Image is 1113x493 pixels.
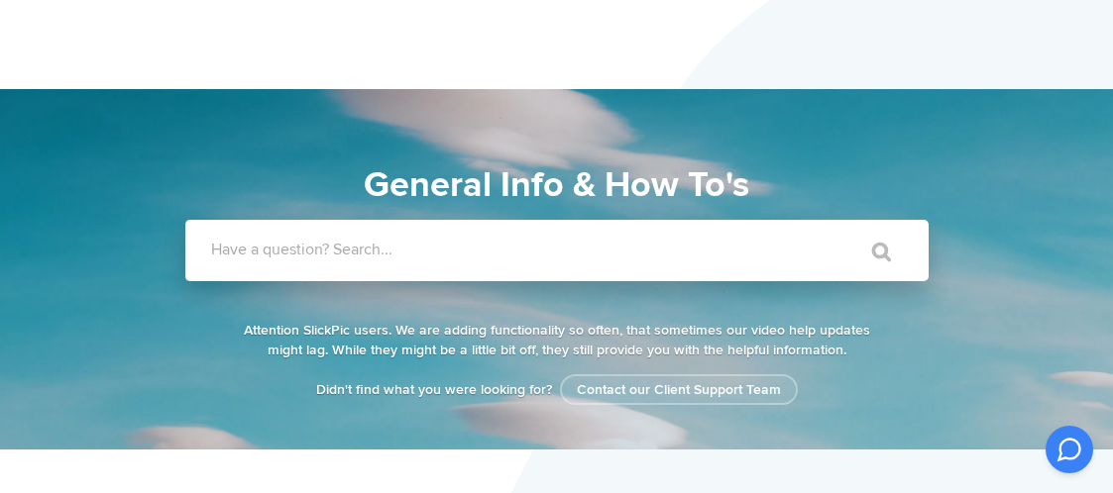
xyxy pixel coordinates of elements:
[211,240,954,259] label: Have a question? Search...
[560,374,798,405] a: Contact our Client Support Team
[96,158,1018,212] h1: General Info & How To's
[240,321,874,360] p: Attention SlickPic users. We are adding functionality so often, that sometimes our video help upd...
[831,228,914,275] input: 
[240,380,874,400] p: Didn't find what you were looking for?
